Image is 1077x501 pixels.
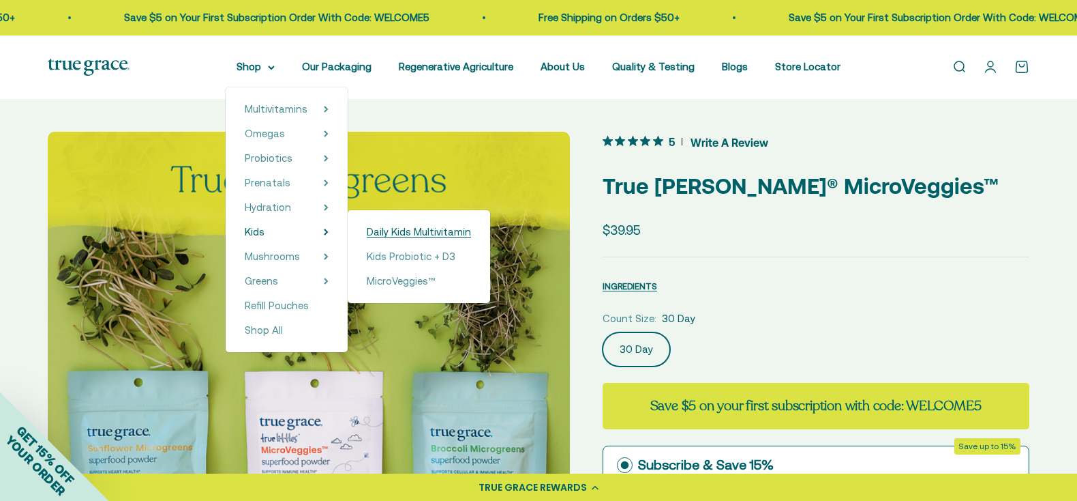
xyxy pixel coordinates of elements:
a: About Us [541,61,585,72]
p: True [PERSON_NAME]® MicroVeggies™ [603,169,1029,203]
span: Prenatals [245,177,290,188]
summary: Shop [237,59,275,75]
span: Daily Kids Multivitamin [367,226,471,238]
a: Shop All [245,322,329,339]
summary: Probiotics [245,150,329,167]
span: Refill Pouches [245,300,309,311]
a: Multivitamins [245,101,307,117]
span: Hydration [245,201,291,213]
span: YOUR ORDER [3,433,68,498]
span: Probiotics [245,152,292,164]
div: TRUE GRACE REWARDS [479,481,587,495]
sale-price: $39.95 [603,220,641,240]
span: Kids Probiotic + D3 [367,250,455,262]
span: 5 [669,134,675,148]
span: Shop All [245,324,283,336]
a: Blogs [722,61,748,72]
button: 5 out 5 stars rating in total 3 reviews. Jump to reviews. [603,132,768,152]
a: Our Packaging [302,61,371,72]
span: Kids [245,226,264,238]
a: MicroVeggies™ [367,273,471,289]
span: Omegas [245,128,285,139]
a: Mushrooms [245,248,300,265]
a: Kids [245,224,264,240]
legend: Count Size: [603,311,656,327]
strong: Save $5 on your first subscription with code: WELCOME5 [650,397,982,415]
a: Store Locator [775,61,840,72]
summary: Prenatals [245,175,329,191]
a: Regenerative Agriculture [399,61,513,72]
summary: Hydration [245,199,329,216]
summary: Omegas [245,126,329,142]
span: GET 15% OFF [14,423,77,487]
span: INGREDIENTS [603,281,657,291]
span: Multivitamins [245,103,307,115]
a: Prenatals [245,175,290,191]
button: INGREDIENTS [603,278,657,294]
summary: Mushrooms [245,248,329,265]
p: Save $5 on Your First Subscription Order With Code: WELCOME5 [110,10,416,26]
a: Omegas [245,126,285,142]
a: Refill Pouches [245,298,329,314]
span: MicroVeggies™ [367,275,436,287]
summary: Multivitamins [245,101,329,117]
span: Greens [245,275,278,287]
a: Daily Kids Multivitamin [367,224,471,240]
a: Quality & Testing [612,61,695,72]
summary: Kids [245,224,329,240]
span: Mushrooms [245,250,300,262]
a: Greens [245,273,278,289]
span: Write A Review [691,132,768,152]
summary: Greens [245,273,329,289]
a: Free Shipping on Orders $50+ [525,12,666,23]
a: Kids Probiotic + D3 [367,248,471,265]
a: Hydration [245,199,291,216]
span: 30 Day [662,311,695,327]
a: Probiotics [245,150,292,167]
